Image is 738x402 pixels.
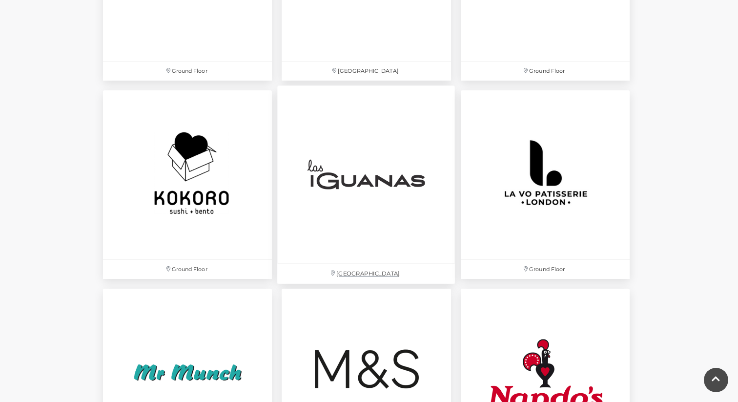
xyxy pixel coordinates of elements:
p: Ground Floor [461,260,630,279]
a: Ground Floor [456,85,635,284]
p: [GEOGRAPHIC_DATA] [282,62,451,81]
p: [GEOGRAPHIC_DATA] [278,264,455,284]
p: Ground Floor [103,62,272,81]
a: Ground Floor [98,85,277,284]
p: Ground Floor [103,260,272,279]
a: [GEOGRAPHIC_DATA] [272,80,460,289]
p: Ground Floor [461,62,630,81]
